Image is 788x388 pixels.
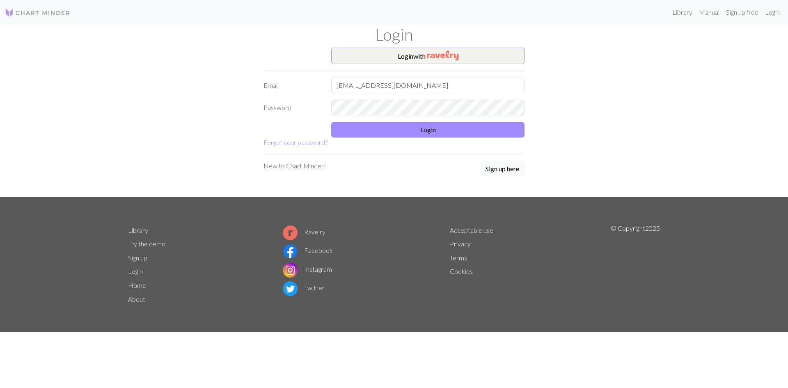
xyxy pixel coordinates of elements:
a: Forgot your password? [263,138,328,146]
a: Manual [696,4,723,21]
button: Sign up here [480,161,525,177]
a: Login [128,267,143,275]
a: Try the demo [128,240,165,248]
a: Ravelry [283,228,325,236]
label: Password [259,100,326,115]
a: Library [128,226,148,234]
a: Twitter [283,284,325,292]
label: Email [259,78,326,93]
button: Loginwith [331,48,525,64]
a: Home [128,281,146,289]
a: About [128,295,145,303]
button: Login [331,122,525,138]
a: Sign up here [480,161,525,177]
a: Instagram [283,265,332,273]
a: Acceptable use [450,226,493,234]
img: Logo [5,8,71,18]
a: Privacy [450,240,471,248]
a: Login [762,4,783,21]
a: Terms [450,254,467,262]
img: Twitter logo [283,281,298,296]
img: Facebook logo [283,244,298,259]
a: Facebook [283,246,333,254]
img: Ravelry logo [283,225,298,240]
img: Ravelry [427,51,458,60]
p: © Copyright 2025 [611,223,660,306]
p: New to Chart Minder? [263,161,326,171]
a: Cookies [450,267,473,275]
img: Instagram logo [283,263,298,278]
a: Sign up free [723,4,762,21]
a: Library [669,4,696,21]
h1: Login [123,25,665,44]
a: Sign up [128,254,147,262]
